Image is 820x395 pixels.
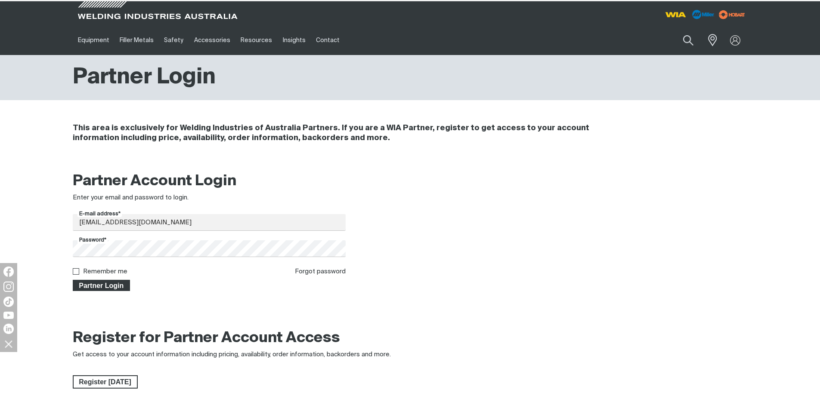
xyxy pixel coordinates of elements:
[235,25,277,55] a: Resources
[83,268,127,275] label: Remember me
[1,337,16,351] img: hide socials
[73,280,130,291] button: Partner Login
[73,123,633,143] h4: This area is exclusively for Welding Industries of Australia Partners. If you are a WIA Partner, ...
[73,193,346,203] div: Enter your email and password to login.
[3,324,14,334] img: LinkedIn
[73,329,340,348] h2: Register for Partner Account Access
[674,30,703,50] button: Search products
[73,25,114,55] a: Equipment
[73,375,138,389] a: Register Today
[73,351,391,358] span: Get access to your account information including pricing, availability, order information, backor...
[73,64,216,92] h1: Partner Login
[662,30,702,50] input: Product name or item number...
[3,282,14,292] img: Instagram
[3,266,14,277] img: Facebook
[73,25,579,55] nav: Main
[716,8,748,21] img: miller
[277,25,310,55] a: Insights
[189,25,235,55] a: Accessories
[74,375,137,389] span: Register [DATE]
[74,280,130,291] span: Partner Login
[3,312,14,319] img: YouTube
[311,25,345,55] a: Contact
[3,297,14,307] img: TikTok
[295,268,346,275] a: Forgot password
[73,172,346,191] h2: Partner Account Login
[114,25,159,55] a: Filler Metals
[159,25,189,55] a: Safety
